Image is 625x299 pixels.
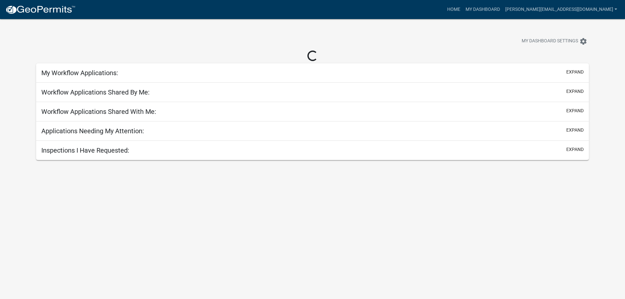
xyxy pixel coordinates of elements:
[566,146,584,153] button: expand
[579,37,587,45] i: settings
[566,107,584,114] button: expand
[41,127,144,135] h5: Applications Needing My Attention:
[516,35,593,48] button: My Dashboard Settingssettings
[522,37,578,45] span: My Dashboard Settings
[41,88,150,96] h5: Workflow Applications Shared By Me:
[41,69,118,77] h5: My Workflow Applications:
[566,127,584,134] button: expand
[566,88,584,95] button: expand
[41,146,129,154] h5: Inspections I Have Requested:
[463,3,503,16] a: My Dashboard
[503,3,620,16] a: [PERSON_NAME][EMAIL_ADDRESS][DOMAIN_NAME]
[445,3,463,16] a: Home
[41,108,156,116] h5: Workflow Applications Shared With Me:
[566,69,584,75] button: expand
